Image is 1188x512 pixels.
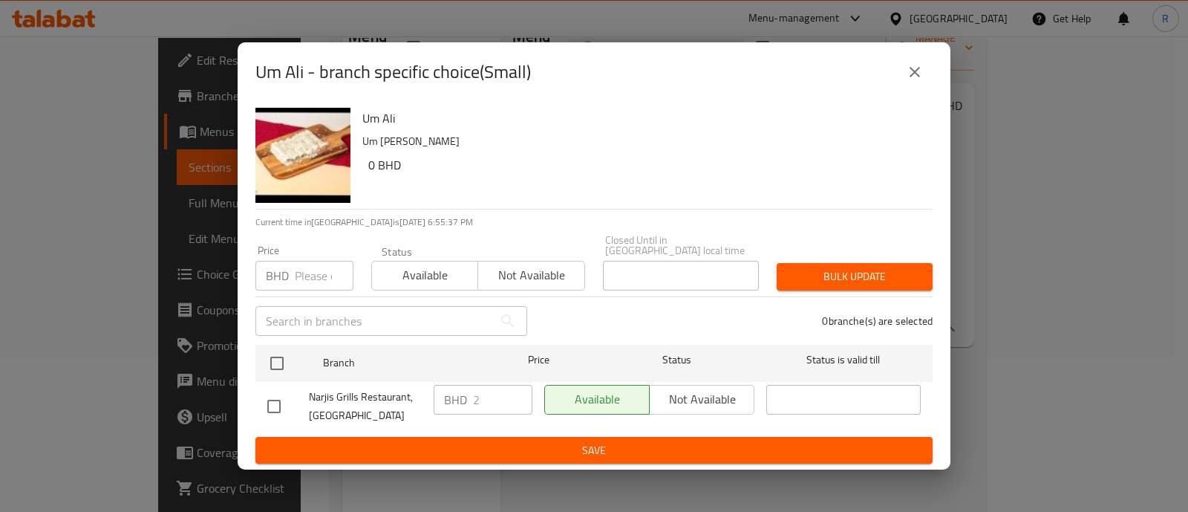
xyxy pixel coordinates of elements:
input: Please enter price [295,261,353,291]
input: Please enter price [473,385,532,415]
p: Um [PERSON_NAME] [362,132,921,151]
span: Branch [323,354,477,372]
button: close [897,54,933,90]
span: Price [489,351,588,369]
span: Not available [484,265,578,286]
img: Um Ali [255,108,350,203]
span: Bulk update [789,268,921,286]
span: Status is valid till [766,351,921,369]
p: Current time in [GEOGRAPHIC_DATA] is [DATE] 6:55:37 PM [255,216,933,229]
button: Available [371,261,478,291]
span: Status [600,351,754,369]
p: 0 branche(s) are selected [822,314,933,328]
button: Not available [477,261,584,291]
button: Save [255,437,933,464]
input: Search in branches [255,306,493,336]
h6: 0 BHD [368,155,921,175]
span: Save [267,441,921,460]
h6: Um Ali [362,108,921,129]
p: BHD [266,267,289,285]
h2: Um Ali - branch specific choice(Small) [255,60,531,84]
p: BHD [444,391,467,409]
span: Available [378,265,472,286]
button: Bulk update [777,263,933,291]
span: Narjis Grills Restaurant, [GEOGRAPHIC_DATA] [309,388,422,425]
